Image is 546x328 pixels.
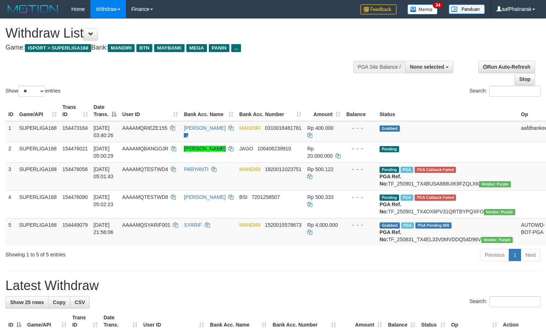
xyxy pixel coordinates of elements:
span: 154476090 [63,194,88,200]
td: 3 [5,162,16,190]
a: Run Auto-Refresh [478,61,535,73]
span: BSI [239,194,247,200]
img: panduan.png [449,4,485,14]
span: AAAAMQSYARIF001 [122,222,170,228]
span: None selected [410,64,444,70]
span: 154476056 [63,166,88,172]
td: 5 [5,218,16,246]
label: Search: [470,86,541,97]
span: [DATE] 05:01:43 [94,166,114,179]
span: PGA Pending [415,222,452,229]
span: 154476021 [63,146,88,152]
span: MANDIRI [239,222,261,228]
th: Bank Acc. Name: activate to sort column ascending [181,101,236,121]
th: ID [5,101,16,121]
span: Copy 106406239910 to clipboard [257,146,291,152]
span: AAAAMQRIEZE155 [122,125,168,131]
div: - - - [346,124,374,132]
td: SUPERLIGA168 [16,162,60,190]
td: TF_250831_TX4EL33V0MVDDQ54D96V [377,218,518,246]
div: - - - [346,145,374,152]
b: PGA Ref. No: [380,201,401,214]
span: JAGO [239,146,253,152]
td: 4 [5,190,16,218]
span: Rp 500.122 [307,166,333,172]
span: 154473164 [63,125,88,131]
b: PGA Ref. No: [380,229,401,242]
th: Game/API: activate to sort column ascending [16,101,60,121]
a: Show 25 rows [5,296,48,308]
span: Vendor URL: https://trx4.1velocity.biz [484,209,515,215]
span: AAAAMQBANGOJR [122,146,169,152]
img: Feedback.jpg [360,4,397,14]
a: Copy [48,296,70,308]
span: Marked by aafchoeunmanni [401,222,414,229]
a: SYARIF [184,222,202,228]
span: Show 25 rows [10,299,44,305]
b: PGA Ref. No: [380,174,401,187]
label: Show entries [5,86,60,97]
span: Rp 4.000.000 [307,222,338,228]
span: [DATE] 05:02:23 [94,194,114,207]
div: - - - [346,193,374,201]
a: [PERSON_NAME] [184,194,225,200]
input: Search: [489,86,541,97]
span: MEGA [186,44,207,52]
th: Trans ID: activate to sort column ascending [60,101,91,121]
th: User ID: activate to sort column ascending [119,101,181,121]
th: Balance [343,101,377,121]
label: Search: [470,296,541,307]
select: Showentries [18,86,45,97]
a: [PERSON_NAME] [184,125,225,131]
span: ISPORT > SUPERLIGA168 [25,44,91,52]
span: PGA Error [415,195,456,201]
span: 154449079 [63,222,88,228]
span: Pending [380,146,399,152]
th: Status [377,101,518,121]
a: CSV [70,296,90,308]
h1: Latest Withdraw [5,278,541,293]
a: 1 [509,249,521,261]
h1: Withdraw List [5,26,357,41]
th: Date Trans.: activate to sort column descending [91,101,119,121]
img: Button%20Memo.svg [407,4,438,14]
img: MOTION_logo.png [5,4,60,14]
td: 2 [5,142,16,162]
span: MANDIRI [239,125,261,131]
div: - - - [346,221,374,229]
td: SUPERLIGA168 [16,121,60,142]
span: [DATE] 03:40:26 [94,125,114,138]
span: [DATE] 21:56:06 [94,222,114,235]
span: Rp 400.000 [307,125,333,131]
td: TF_250901_TX4OX6PV31QRTBYPQXFO [377,190,518,218]
button: None selected [405,61,453,73]
a: Stop [515,73,535,85]
span: Copy 1820011023751 to clipboard [265,166,301,172]
span: MAYBANK [154,44,185,52]
input: Search: [489,296,541,307]
a: PARYANTI [184,166,208,172]
span: PANIN [209,44,229,52]
span: ... [231,44,241,52]
span: Rp 20.000.000 [307,146,333,159]
span: Copy 7201258507 to clipboard [252,194,280,200]
span: 34 [433,2,443,8]
span: Marked by aafmaleo [401,167,413,173]
span: Grabbed [380,222,400,229]
span: MANDIRI [108,44,135,52]
span: Pending [380,167,399,173]
span: AAAAMQTESTWD8 [122,194,168,200]
th: Bank Acc. Number: activate to sort column ascending [236,101,304,121]
a: Next [521,249,541,261]
td: TF_250901_TX4BUSA888UIK9FZQLXK [377,162,518,190]
div: PGA Site Balance / [353,61,405,73]
h4: Game: Bank: [5,44,357,51]
span: CSV [75,299,85,305]
span: Marked by aafmaleo [401,195,413,201]
td: SUPERLIGA168 [16,142,60,162]
span: BTN [136,44,152,52]
div: Showing 1 to 5 of 5 entries [5,248,222,258]
th: Amount: activate to sort column ascending [304,101,343,121]
td: 1 [5,121,16,142]
span: Copy 1520015578673 to clipboard [265,222,301,228]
